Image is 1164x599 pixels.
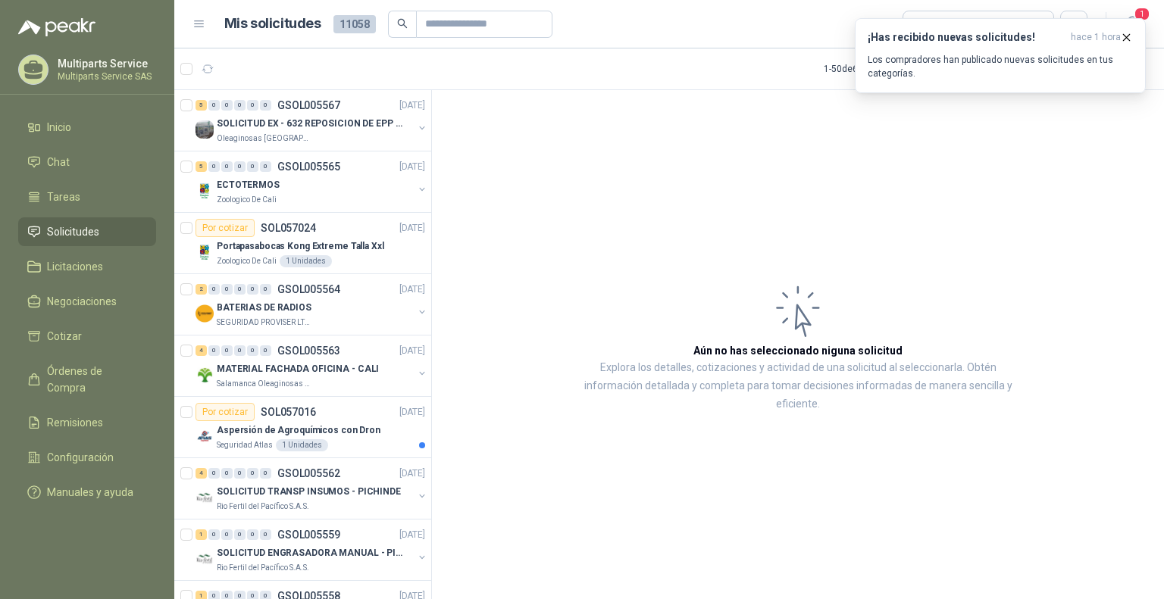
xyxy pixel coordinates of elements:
[277,529,340,540] p: GSOL005559
[196,342,428,390] a: 4 0 0 0 0 0 GSOL005563[DATE] Company LogoMATERIAL FACHADA OFICINA - CALISalamanca Oleaginosas SAS
[196,468,207,479] div: 4
[196,488,214,507] img: Company Logo
[855,18,1146,93] button: ¡Has recibido nuevas solicitudes!hace 1 hora Los compradores han publicado nuevas solicitudes en ...
[399,98,425,113] p: [DATE]
[277,468,340,479] p: GSOL005562
[196,284,207,295] div: 2
[58,58,152,69] p: Multiparts Service
[196,280,428,329] a: 2 0 0 0 0 0 GSOL005564[DATE] Company LogoBATERIAS DE RADIOSSEGURIDAD PROVISER LTDA
[208,100,220,111] div: 0
[47,484,133,501] span: Manuales y ayuda
[18,113,156,142] a: Inicio
[196,366,214,384] img: Company Logo
[208,284,220,295] div: 0
[217,194,277,206] p: Zoologico De Cali
[261,407,316,417] p: SOL057016
[208,345,220,356] div: 0
[247,100,258,111] div: 0
[18,478,156,507] a: Manuales y ayuda
[47,449,114,466] span: Configuración
[18,408,156,437] a: Remisiones
[196,464,428,513] a: 4 0 0 0 0 0 GSOL005562[DATE] Company LogoSOLICITUD TRANSP INSUMOS - PICHINDERio Fertil del Pacífi...
[260,468,271,479] div: 0
[47,414,103,431] span: Remisiones
[399,528,425,542] p: [DATE]
[399,221,425,236] p: [DATE]
[399,466,425,481] p: [DATE]
[224,13,321,35] h1: Mis solicitudes
[277,345,340,356] p: GSOL005563
[217,133,312,145] p: Oleaginosas [GEOGRAPHIC_DATA][PERSON_NAME]
[47,189,80,205] span: Tareas
[196,345,207,356] div: 4
[247,529,258,540] div: 0
[196,529,207,540] div: 1
[217,501,309,513] p: Rio Fertil del Pacífico S.A.S.
[18,217,156,246] a: Solicitudes
[196,182,214,200] img: Company Logo
[208,161,220,172] div: 0
[260,284,271,295] div: 0
[18,252,156,281] a: Licitaciones
[47,119,71,136] span: Inicio
[397,18,408,29] span: search
[217,255,277,267] p: Zoologico De Cali
[399,344,425,358] p: [DATE]
[234,100,246,111] div: 0
[234,284,246,295] div: 0
[196,96,428,145] a: 5 0 0 0 0 0 GSOL005567[DATE] Company LogoSOLICITUD EX - 632 REPOSICION DE EPP #2Oleaginosas [GEOG...
[693,342,903,359] h3: Aún no has seleccionado niguna solicitud
[217,178,280,192] p: ECTOTERMOS
[174,397,431,458] a: Por cotizarSOL057016[DATE] Company LogoAspersión de Agroquímicos con DronSeguridad Atlas1 Unidades
[196,161,207,172] div: 5
[217,439,273,451] p: Seguridad Atlas
[18,357,156,402] a: Órdenes de Compra
[196,403,255,421] div: Por cotizar
[277,100,340,111] p: GSOL005567
[234,161,246,172] div: 0
[868,53,1133,80] p: Los compradores han publicado nuevas solicitudes en tus categorías.
[47,154,70,170] span: Chat
[221,100,233,111] div: 0
[247,468,258,479] div: 0
[247,345,258,356] div: 0
[196,243,214,261] img: Company Logo
[399,282,425,297] p: [DATE]
[234,468,246,479] div: 0
[18,287,156,316] a: Negociaciones
[221,345,233,356] div: 0
[260,100,271,111] div: 0
[196,304,214,323] img: Company Logo
[196,219,255,237] div: Por cotizar
[217,117,405,131] p: SOLICITUD EX - 632 REPOSICION DE EPP #2
[221,529,233,540] div: 0
[196,158,428,206] a: 5 0 0 0 0 0 GSOL005565[DATE] Company LogoECTOTERMOSZoologico De Cali
[47,223,99,240] span: Solicitudes
[217,239,384,254] p: Portapasabocas Kong Extreme Talla Xxl
[217,317,312,329] p: SEGURIDAD PROVISER LTDA
[196,526,428,574] a: 1 0 0 0 0 0 GSOL005559[DATE] Company LogoSOLICITUD ENGRASADORA MANUAL - PICHINDERio Fertil del Pa...
[174,213,431,274] a: Por cotizarSOL057024[DATE] Company LogoPortapasabocas Kong Extreme Talla XxlZoologico De Cali1 Un...
[1071,31,1121,44] span: hace 1 hora
[196,120,214,139] img: Company Logo
[399,160,425,174] p: [DATE]
[217,546,405,560] p: SOLICITUD ENGRASADORA MANUAL - PICHINDE
[18,322,156,351] a: Cotizar
[217,378,312,390] p: Salamanca Oleaginosas SAS
[18,183,156,211] a: Tareas
[280,255,332,267] div: 1 Unidades
[868,31,1065,44] h3: ¡Has recibido nuevas solicitudes!
[221,284,233,295] div: 0
[261,223,316,233] p: SOL057024
[912,16,944,33] div: Todas
[47,293,117,310] span: Negociaciones
[217,485,401,499] p: SOLICITUD TRANSP INSUMOS - PICHINDE
[221,161,233,172] div: 0
[247,161,258,172] div: 0
[196,427,214,445] img: Company Logo
[260,161,271,172] div: 0
[217,423,380,438] p: Aspersión de Agroquímicos con Dron
[47,328,82,345] span: Cotizar
[18,443,156,472] a: Configuración
[276,439,328,451] div: 1 Unidades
